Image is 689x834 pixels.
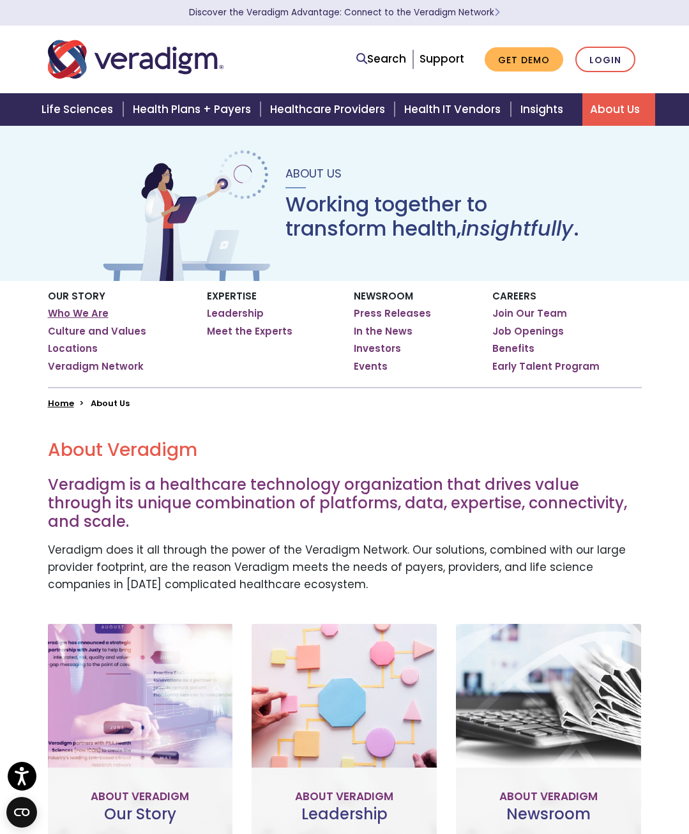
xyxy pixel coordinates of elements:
a: Support [420,51,464,66]
a: Login [575,47,635,73]
img: Veradigm logo [48,38,223,80]
a: In the News [354,325,413,338]
a: Healthcare Providers [262,93,397,126]
a: Investors [354,342,401,355]
a: Search [356,50,406,68]
a: About Us [582,93,655,126]
em: insightfully [461,214,573,243]
span: About Us [285,165,342,181]
a: Who We Are [48,307,109,320]
h3: Veradigm is a healthcare technology organization that drives value through its unique combination... [48,476,642,531]
span: Learn More [494,6,500,19]
a: Insights [513,93,582,126]
a: Job Openings [492,325,564,338]
a: Home [48,397,74,409]
a: Meet the Experts [207,325,292,338]
a: Get Demo [485,47,563,72]
p: Veradigm does it all through the power of the Veradigm Network. Our solutions, combined with our ... [48,542,642,594]
a: Veradigm Network [48,360,144,373]
a: Health Plans + Payers [125,93,262,126]
a: Culture and Values [48,325,146,338]
a: Press Releases [354,307,431,320]
a: Join Our Team [492,307,567,320]
a: Early Talent Program [492,360,600,373]
a: Events [354,360,388,373]
h2: About Veradigm [48,439,642,461]
a: Benefits [492,342,534,355]
h1: Working together to transform health, . [285,192,589,241]
button: Open CMP widget [6,797,37,828]
p: About Veradigm [58,788,223,805]
a: Locations [48,342,98,355]
p: About Veradigm [262,788,427,805]
p: About Veradigm [466,788,631,805]
a: Health IT Vendors [397,93,512,126]
a: Leadership [207,307,264,320]
a: Discover the Veradigm Advantage: Connect to the Veradigm NetworkLearn More [189,6,500,19]
a: Life Sciences [34,93,125,126]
